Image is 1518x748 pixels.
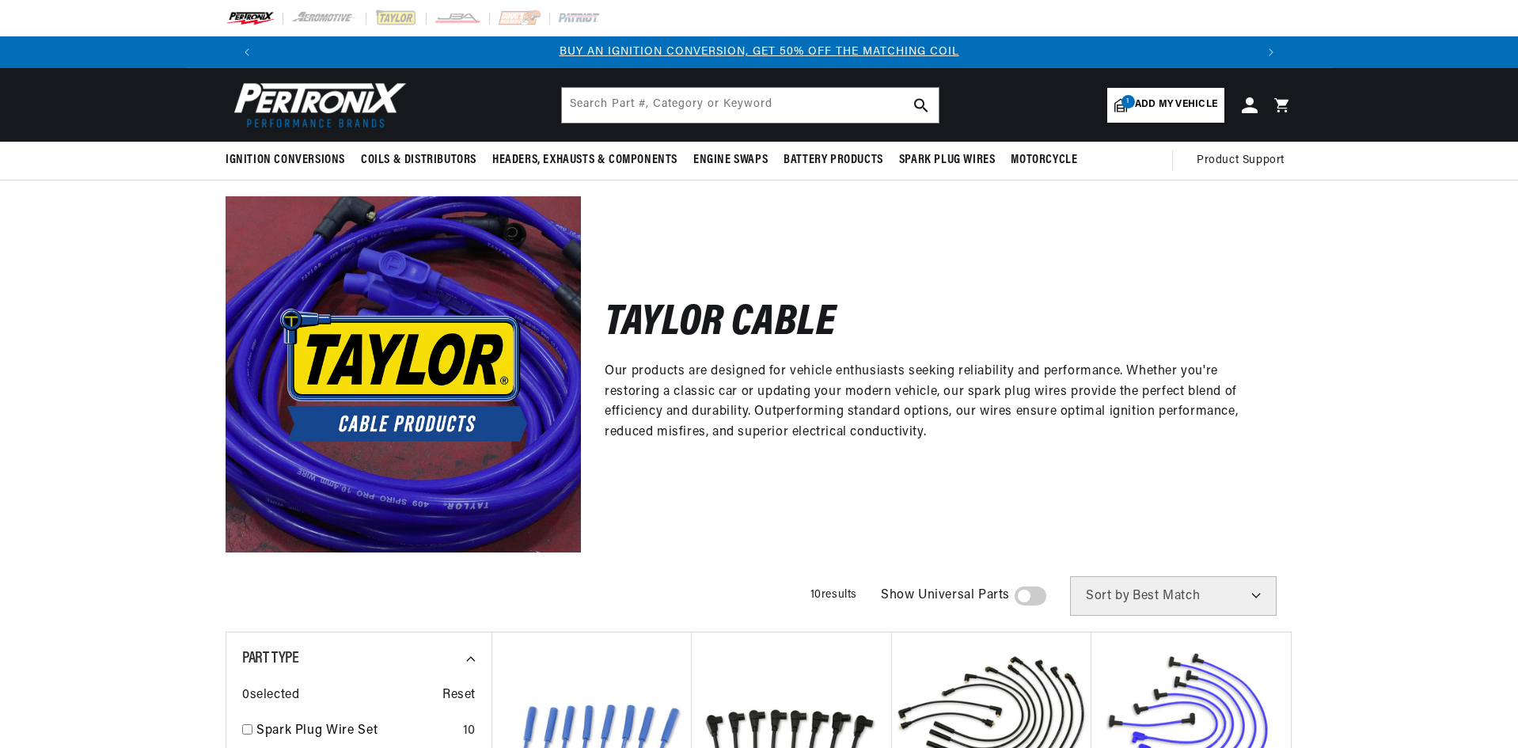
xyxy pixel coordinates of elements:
summary: Headers, Exhausts & Components [484,142,685,179]
span: Spark Plug Wires [899,152,996,169]
span: Engine Swaps [693,152,768,169]
span: Battery Products [784,152,883,169]
div: 1 of 3 [263,44,1255,61]
summary: Ignition Conversions [226,142,353,179]
h2: Taylor Cable [605,306,836,343]
span: Coils & Distributors [361,152,476,169]
summary: Coils & Distributors [353,142,484,179]
span: Ignition Conversions [226,152,345,169]
button: search button [904,88,939,123]
span: Motorcycle [1011,152,1077,169]
span: Product Support [1197,152,1285,169]
span: Add my vehicle [1135,97,1217,112]
button: Translation missing: en.sections.announcements.previous_announcement [231,36,263,68]
div: 10 [463,721,476,742]
summary: Engine Swaps [685,142,776,179]
button: Translation missing: en.sections.announcements.next_announcement [1255,36,1287,68]
span: 10 results [810,589,857,601]
summary: Product Support [1197,142,1292,180]
span: Part Type [242,651,298,666]
a: Spark Plug Wire Set [256,721,457,742]
span: Sort by [1086,590,1129,602]
summary: Spark Plug Wires [891,142,1004,179]
span: 0 selected [242,685,299,706]
span: Show Universal Parts [881,586,1010,606]
select: Sort by [1070,576,1277,616]
a: BUY AN IGNITION CONVERSION, GET 50% OFF THE MATCHING COIL [560,46,959,58]
input: Search Part #, Category or Keyword [562,88,939,123]
summary: Motorcycle [1003,142,1085,179]
span: Headers, Exhausts & Components [492,152,677,169]
slideshow-component: Translation missing: en.sections.announcements.announcement_bar [186,36,1332,68]
a: 1Add my vehicle [1107,88,1224,123]
span: Reset [442,685,476,706]
img: Pertronix [226,78,408,132]
p: Our products are designed for vehicle enthusiasts seeking reliability and performance. Whether yo... [605,362,1269,442]
span: 1 [1121,95,1135,108]
div: Announcement [263,44,1255,61]
img: Taylor Cable [226,196,581,552]
summary: Battery Products [776,142,891,179]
